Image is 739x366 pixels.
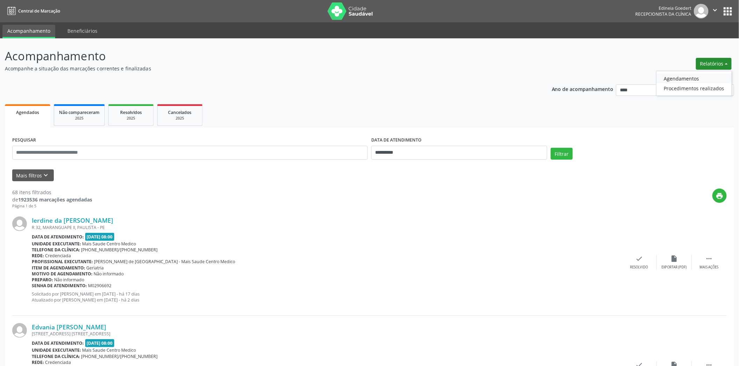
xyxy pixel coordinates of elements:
span: [DATE] 08:00 [85,339,115,347]
a: Acompanhamento [2,25,55,38]
div: de [12,196,92,203]
div: [STREET_ADDRESS] [STREET_ADDRESS] [32,331,622,337]
p: Ano de acompanhamento [552,84,614,93]
span: Mais Saude Centro Medico [82,241,136,247]
b: Senha de atendimento: [32,283,87,289]
span: [DATE] 08:00 [85,233,115,241]
span: Não informado [94,271,124,277]
b: Telefone da clínica: [32,247,80,253]
span: [PHONE_NUMBER]/[PHONE_NUMBER] [81,353,158,359]
div: Resolvido [630,265,648,270]
div: Exportar (PDF) [662,265,687,270]
b: Item de agendamento: [32,265,85,271]
b: Telefone da clínica: [32,353,80,359]
span: Agendados [16,109,39,115]
span: Não compareceram [59,109,100,115]
span: Cancelados [168,109,192,115]
b: Motivo de agendamento: [32,271,93,277]
span: Geriatria [87,265,104,271]
span: M02906692 [88,283,112,289]
button: apps [722,5,734,17]
p: Solicitado por [PERSON_NAME] em [DATE] - há 17 dias Atualizado por [PERSON_NAME] em [DATE] - há 2... [32,291,622,303]
span: [PHONE_NUMBER]/[PHONE_NUMBER] [81,247,158,253]
b: Data de atendimento: [32,234,84,240]
span: Resolvidos [120,109,142,115]
b: Preparo: [32,277,53,283]
b: Rede: [32,253,44,259]
img: img [12,323,27,338]
span: Não informado [54,277,85,283]
button: Mais filtroskeyboard_arrow_down [12,169,54,182]
span: Mais Saude Centro Medico [82,347,136,353]
span: Central de Marcação [18,8,60,14]
i:  [705,255,713,262]
a: Central de Marcação [5,5,60,17]
div: 68 itens filtrados [12,189,92,196]
button:  [709,4,722,18]
ul: Relatórios [656,71,732,96]
b: Unidade executante: [32,241,81,247]
i: check [636,255,643,262]
i: keyboard_arrow_down [42,171,50,179]
span: Recepcionista da clínica [636,11,692,17]
div: 2025 [114,116,148,121]
img: img [694,4,709,18]
a: Ierdine da [PERSON_NAME] [32,216,113,224]
img: img [12,216,27,231]
button: Filtrar [551,148,573,160]
span: [PERSON_NAME] de [GEOGRAPHIC_DATA] - Mais Saude Centro Medico [94,259,235,265]
label: PESQUISAR [12,135,36,146]
button: Relatórios [696,58,732,70]
b: Rede: [32,359,44,365]
span: Credenciada [45,359,71,365]
span: Credenciada [45,253,71,259]
div: Página 1 de 5 [12,203,92,209]
div: Edineia Goedert [636,5,692,11]
div: R 32, MARANGUAPE II, PAULISTA - PE [32,224,622,230]
div: Mais ações [700,265,719,270]
a: Procedimentos realizados [657,83,732,93]
strong: 1923536 marcações agendadas [18,196,92,203]
div: 2025 [162,116,197,121]
b: Data de atendimento: [32,340,84,346]
b: Profissional executante: [32,259,93,265]
b: Unidade executante: [32,347,81,353]
i: insert_drive_file [671,255,678,262]
p: Acompanhe a situação das marcações correntes e finalizadas [5,65,515,72]
button: print [712,189,727,203]
p: Acompanhamento [5,47,515,65]
a: Edvania [PERSON_NAME] [32,323,106,331]
label: DATA DE ATENDIMENTO [371,135,422,146]
a: Agendamentos [657,74,732,83]
div: 2025 [59,116,100,121]
i: print [716,192,724,200]
a: Beneficiários [63,25,102,37]
i:  [711,6,719,14]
